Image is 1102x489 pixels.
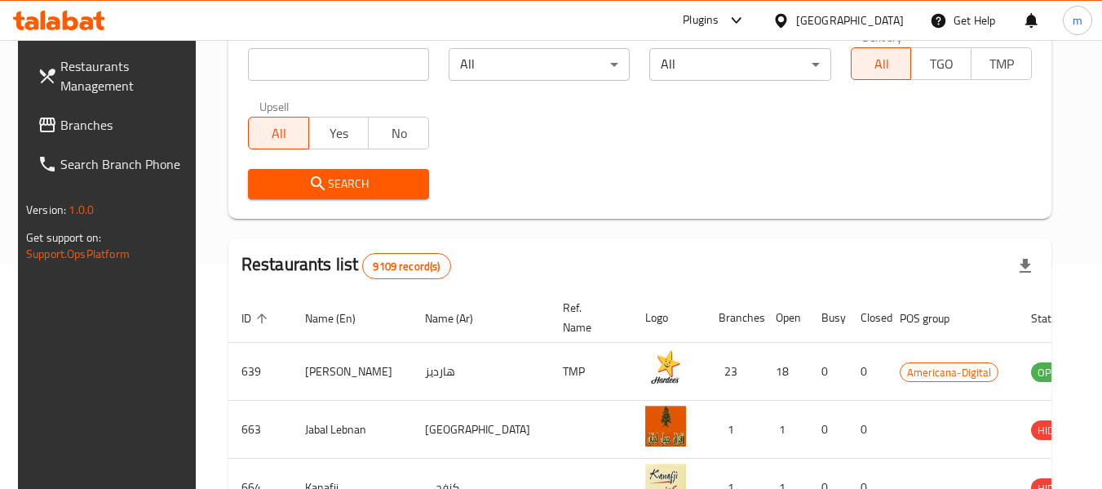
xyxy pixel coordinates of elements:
[900,309,971,328] span: POS group
[248,117,309,149] button: All
[1073,11,1082,29] span: m
[24,105,202,144] a: Branches
[763,293,808,343] th: Open
[248,48,429,81] input: Search for restaurant name or ID..
[550,343,632,401] td: TMP
[425,309,494,328] span: Name (Ar)
[858,52,905,76] span: All
[228,401,292,459] td: 663
[363,259,449,274] span: 9109 record(s)
[706,401,763,459] td: 1
[971,47,1032,80] button: TMP
[862,31,903,42] label: Delivery
[375,122,423,145] span: No
[978,52,1025,76] span: TMP
[228,343,292,401] td: 639
[261,174,416,194] span: Search
[1006,247,1045,286] div: Export file
[24,47,202,105] a: Restaurants Management
[248,169,429,199] button: Search
[848,343,887,401] td: 0
[1031,421,1080,440] span: HIDDEN
[316,122,363,145] span: Yes
[1031,363,1071,382] span: OPEN
[1031,309,1084,328] span: Status
[412,401,550,459] td: [GEOGRAPHIC_DATA]
[763,343,808,401] td: 18
[563,298,613,337] span: Ref. Name
[632,293,706,343] th: Logo
[851,47,912,80] button: All
[848,401,887,459] td: 0
[645,348,686,389] img: Hardee's
[918,52,965,76] span: TGO
[241,309,272,328] span: ID
[24,144,202,184] a: Search Branch Phone
[808,293,848,343] th: Busy
[255,122,303,145] span: All
[808,401,848,459] td: 0
[412,343,550,401] td: هارديز
[69,199,94,220] span: 1.0.0
[60,115,189,135] span: Branches
[763,401,808,459] td: 1
[259,100,290,112] label: Upsell
[910,47,971,80] button: TGO
[1031,362,1071,382] div: OPEN
[60,56,189,96] span: Restaurants Management
[808,343,848,401] td: 0
[901,363,998,382] span: Americana-Digital
[706,343,763,401] td: 23
[292,401,412,459] td: Jabal Lebnan
[368,117,429,149] button: No
[645,406,686,447] img: Jabal Lebnan
[796,11,904,29] div: [GEOGRAPHIC_DATA]
[305,309,377,328] span: Name (En)
[308,117,370,149] button: Yes
[683,11,719,30] div: Plugins
[26,199,66,220] span: Version:
[26,243,130,265] a: Support.OpsPlatform
[649,48,830,81] div: All
[848,293,887,343] th: Closed
[706,293,763,343] th: Branches
[362,253,450,279] div: Total records count
[292,343,412,401] td: [PERSON_NAME]
[1031,420,1080,440] div: HIDDEN
[60,154,189,174] span: Search Branch Phone
[26,227,101,248] span: Get support on:
[449,48,630,81] div: All
[241,252,451,279] h2: Restaurants list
